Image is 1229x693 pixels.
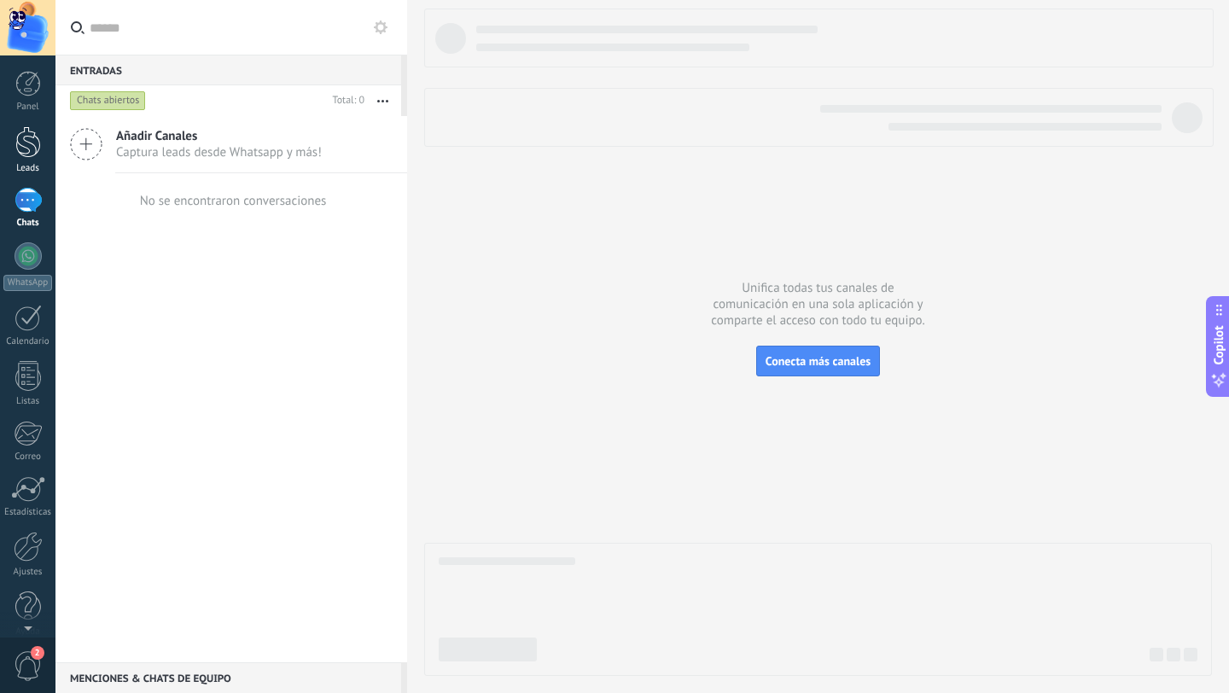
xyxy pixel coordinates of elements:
div: Panel [3,102,53,113]
span: Captura leads desde Whatsapp y más! [116,144,322,160]
span: 2 [31,646,44,660]
span: Copilot [1210,326,1227,365]
div: No se encontraron conversaciones [140,193,327,209]
div: Total: 0 [326,92,364,109]
div: Chats [3,218,53,229]
div: Estadísticas [3,507,53,518]
div: Correo [3,451,53,463]
div: WhatsApp [3,275,52,291]
div: Listas [3,396,53,407]
div: Chats abiertos [70,90,146,111]
div: Leads [3,163,53,174]
div: Calendario [3,336,53,347]
button: Conecta más canales [756,346,880,376]
button: Más [364,85,401,116]
div: Menciones & Chats de equipo [55,662,401,693]
div: Entradas [55,55,401,85]
span: Añadir Canales [116,128,322,144]
span: Conecta más canales [766,353,871,369]
div: Ajustes [3,567,53,578]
